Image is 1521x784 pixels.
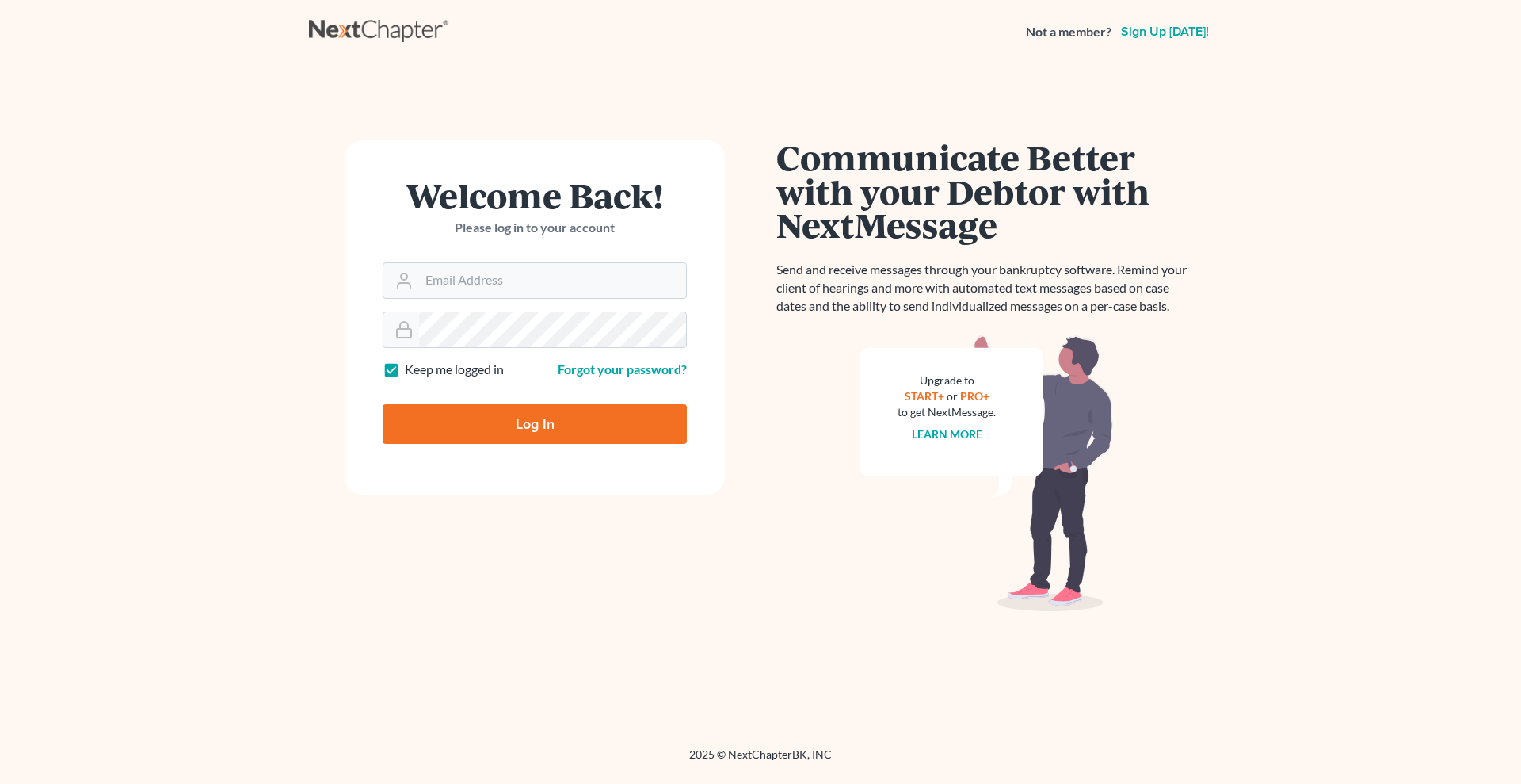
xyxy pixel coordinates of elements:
[860,335,1113,612] img: nextmessage_bg-59042aed3d76b12b5cd301f8e5b87938c9018125f34e5fa2b7a6b67550977c72.svg
[898,373,996,388] div: Upgrade to
[419,263,686,298] input: Email Address
[309,747,1212,775] div: 2025 © NextChapterBK, INC
[776,261,1196,316] p: Send and receive messages through your bankruptcy software. Remind your client of hearings and mo...
[1118,25,1212,38] a: Sign up [DATE]!
[912,427,982,441] a: Learn more
[898,404,996,420] div: to get NextMessage.
[905,389,944,403] a: START+
[776,140,1196,242] h1: Communicate Better with your Debtor with NextMessage
[383,404,687,444] input: Log In
[383,219,687,237] p: Please log in to your account
[960,389,989,403] a: PRO+
[383,178,687,212] h1: Welcome Back!
[1026,23,1111,41] strong: Not a member?
[947,389,958,403] span: or
[405,361,504,379] label: Keep me logged in
[558,361,687,377] a: Forgot your password?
